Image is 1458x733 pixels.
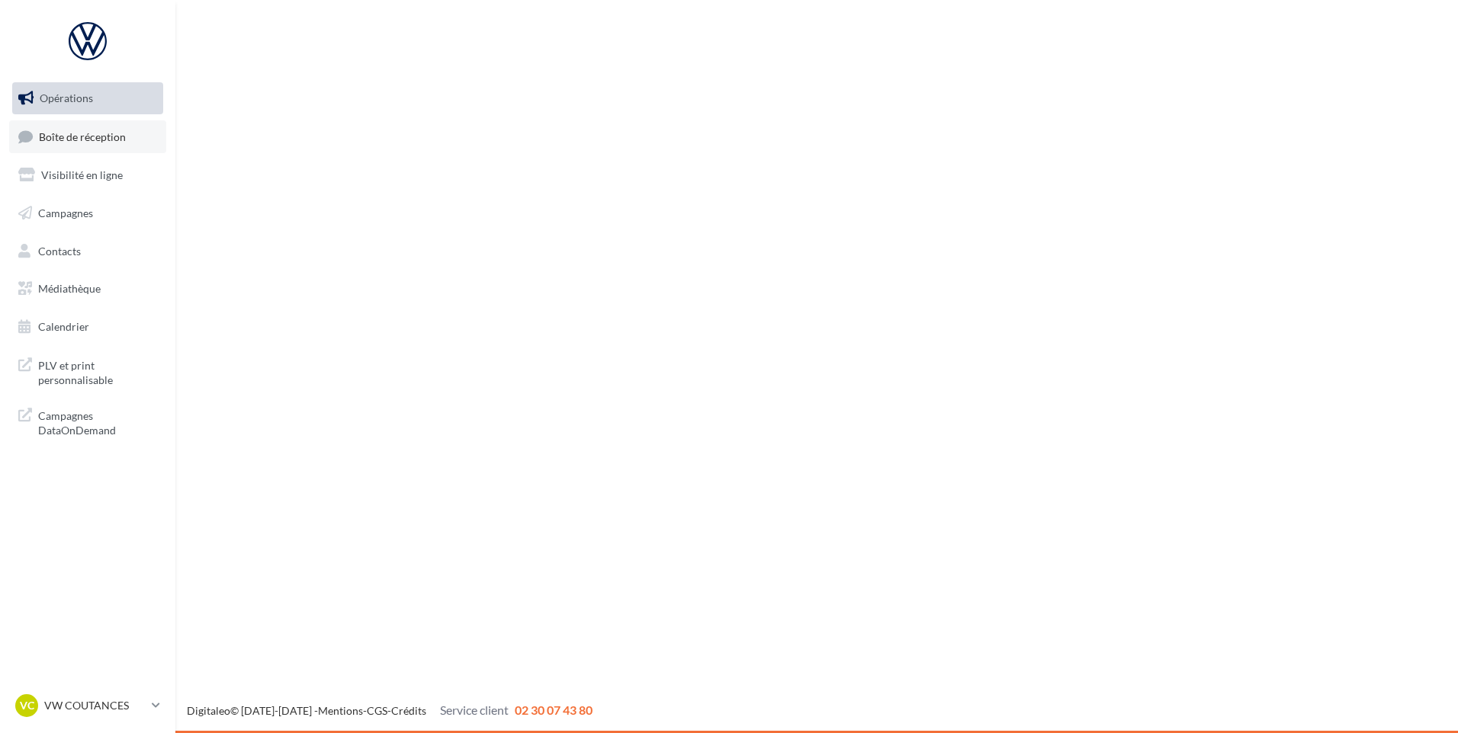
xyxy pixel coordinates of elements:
[44,698,146,713] p: VW COUTANCES
[515,703,593,717] span: 02 30 07 43 80
[38,282,101,295] span: Médiathèque
[318,704,363,717] a: Mentions
[38,405,157,438] span: Campagnes DataOnDemand
[367,704,387,717] a: CGS
[38,355,157,388] span: PLV et print personnalisable
[9,120,166,153] a: Boîte de réception
[20,698,34,713] span: VC
[9,311,166,343] a: Calendrier
[391,704,426,717] a: Crédits
[40,91,93,104] span: Opérations
[9,235,166,267] a: Contacts
[38,320,89,333] span: Calendrier
[12,691,163,720] a: VC VW COUTANCES
[38,244,81,257] span: Contacts
[41,168,123,181] span: Visibilité en ligne
[9,197,166,229] a: Campagnes
[187,704,593,717] span: © [DATE]-[DATE] - - -
[9,349,166,394] a: PLV et print personnalisable
[9,273,166,305] a: Médiathèque
[9,82,166,114] a: Opérations
[9,159,166,191] a: Visibilité en ligne
[440,703,509,717] span: Service client
[38,206,93,219] span: Campagnes
[187,704,230,717] a: Digitaleo
[9,399,166,444] a: Campagnes DataOnDemand
[39,130,126,142] span: Boîte de réception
